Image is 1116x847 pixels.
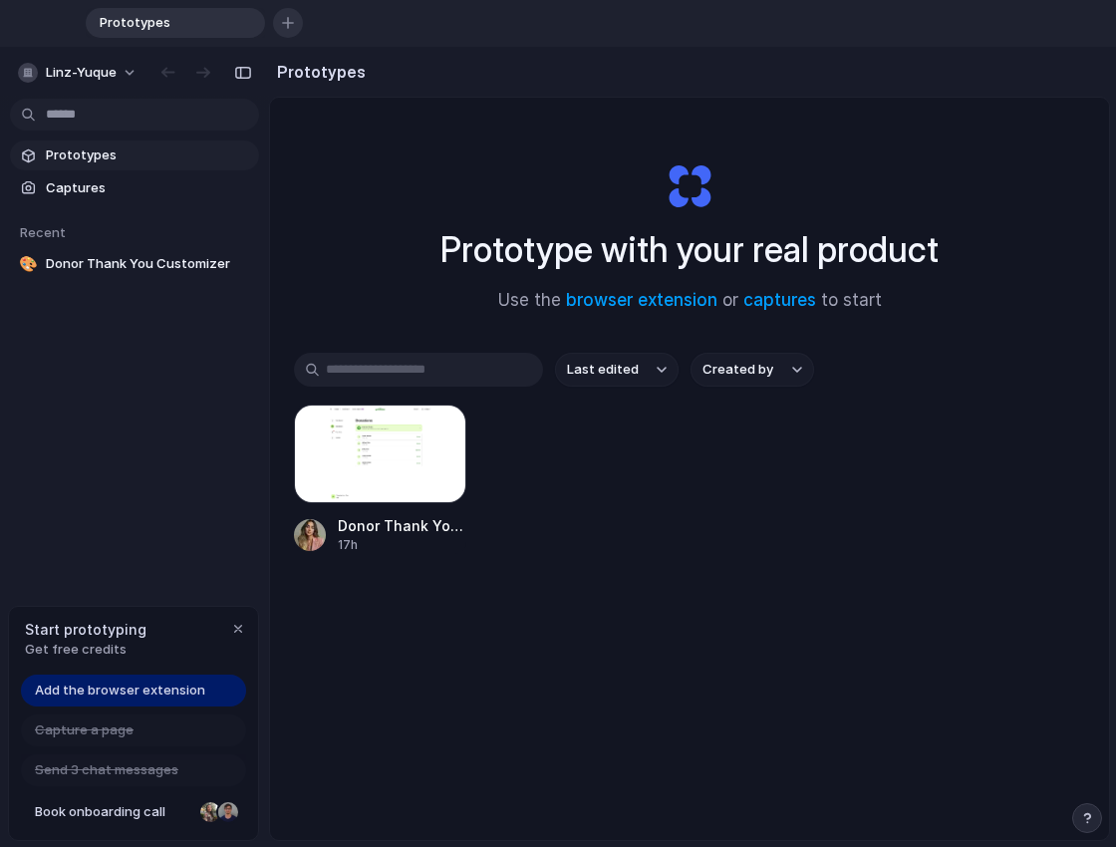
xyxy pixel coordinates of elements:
span: Last edited [567,360,639,380]
a: Book onboarding call [21,796,246,828]
span: Send 3 chat messages [35,760,178,780]
a: browser extension [566,290,717,310]
span: Prototypes [92,13,233,33]
h1: Prototype with your real product [440,223,939,276]
a: Prototypes [10,141,259,170]
span: Captures [46,178,251,198]
span: Created by [702,360,773,380]
button: Created by [691,353,814,387]
span: Add the browser extension [35,681,205,701]
span: Book onboarding call [35,802,192,822]
span: Donor Thank You Customizer [338,515,466,536]
span: Capture a page [35,720,134,740]
a: Donor Thank You CustomizerDonor Thank You Customizer17h [294,405,466,554]
a: captures [743,290,816,310]
span: Start prototyping [25,619,146,640]
div: Christian Iacullo [216,800,240,824]
div: Prototypes [86,8,265,38]
a: 🎨Donor Thank You Customizer [10,249,259,279]
button: linz-yuque [10,57,147,89]
span: Use the or to start [498,288,882,314]
a: Add the browser extension [21,675,246,706]
h2: Prototypes [269,60,366,84]
div: 🎨 [18,254,38,274]
a: Captures [10,173,259,203]
span: linz-yuque [46,63,117,83]
div: 17h [338,536,466,554]
span: Recent [20,224,66,240]
span: Prototypes [46,145,251,165]
div: Nicole Kubica [198,800,222,824]
span: Donor Thank You Customizer [46,254,251,274]
button: Last edited [555,353,679,387]
span: Get free credits [25,640,146,660]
